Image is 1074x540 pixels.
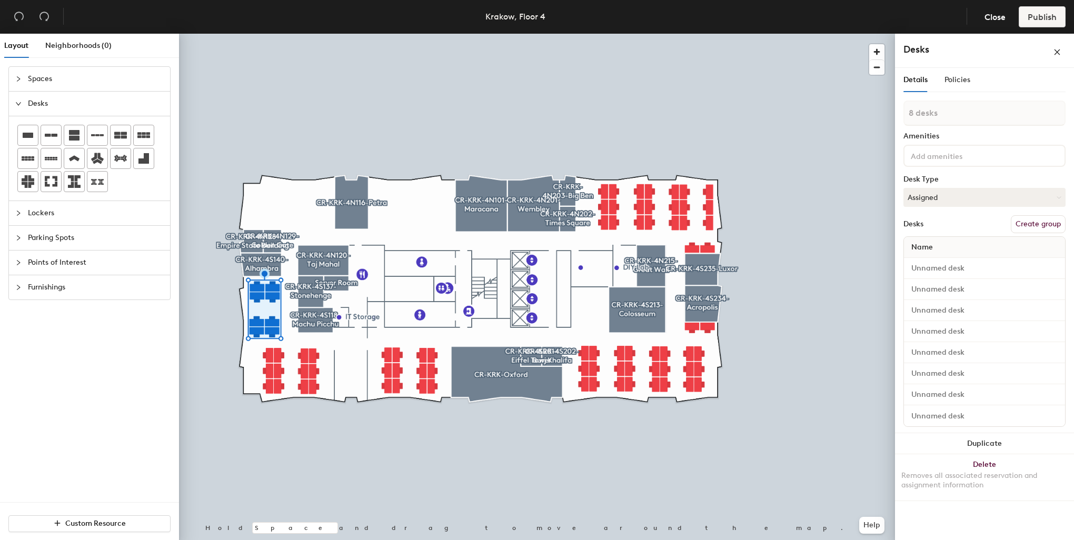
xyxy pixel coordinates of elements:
[909,149,1003,162] input: Add amenities
[906,303,1063,318] input: Unnamed desk
[903,175,1066,184] div: Desk Type
[15,210,22,216] span: collapsed
[65,519,126,528] span: Custom Resource
[28,275,164,299] span: Furnishings
[903,188,1066,207] button: Assigned
[28,92,164,116] span: Desks
[906,408,1063,423] input: Unnamed desk
[28,251,164,275] span: Points of Interest
[15,101,22,107] span: expanded
[903,43,1019,56] h4: Desks
[903,220,923,228] div: Desks
[34,6,55,27] button: Redo (⌘ + ⇧ + Z)
[895,433,1074,454] button: Duplicate
[906,261,1063,276] input: Unnamed desk
[903,132,1066,141] div: Amenities
[906,238,938,257] span: Name
[4,41,28,50] span: Layout
[984,12,1006,22] span: Close
[485,10,545,23] div: Krakow, Floor 4
[15,235,22,241] span: collapsed
[906,282,1063,297] input: Unnamed desk
[901,471,1068,490] div: Removes all associated reservation and assignment information
[976,6,1015,27] button: Close
[28,67,164,91] span: Spaces
[895,454,1074,501] button: DeleteRemoves all associated reservation and assignment information
[906,324,1063,339] input: Unnamed desk
[28,201,164,225] span: Lockers
[15,284,22,291] span: collapsed
[906,387,1063,402] input: Unnamed desk
[1019,6,1066,27] button: Publish
[28,226,164,250] span: Parking Spots
[903,75,928,84] span: Details
[1011,215,1066,233] button: Create group
[14,11,24,22] span: undo
[8,515,171,532] button: Custom Resource
[15,259,22,266] span: collapsed
[15,76,22,82] span: collapsed
[859,517,884,534] button: Help
[944,75,970,84] span: Policies
[45,41,112,50] span: Neighborhoods (0)
[906,345,1063,360] input: Unnamed desk
[1053,48,1061,56] span: close
[8,6,29,27] button: Undo (⌘ + Z)
[906,366,1063,381] input: Unnamed desk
